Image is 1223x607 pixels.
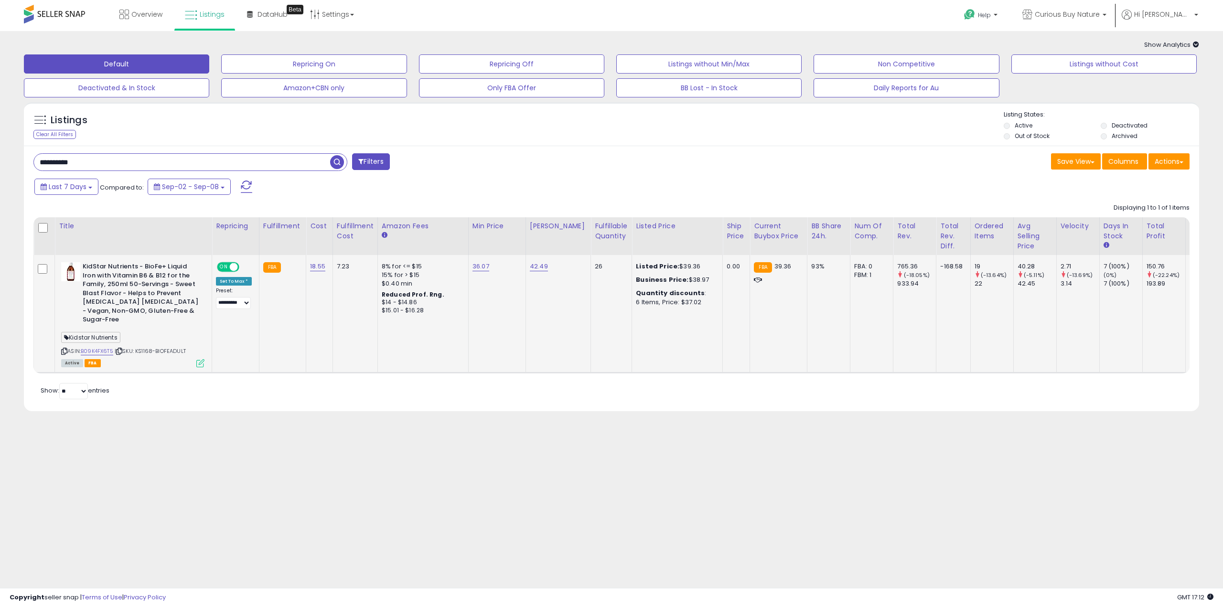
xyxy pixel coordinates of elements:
div: FBM: 1 [854,271,886,279]
div: 19 [975,262,1013,271]
div: 42.45 [1018,279,1056,288]
div: $15.01 - $16.28 [382,307,461,315]
div: 2.71 [1061,262,1099,271]
div: Total Profit Diff. [1190,221,1212,251]
div: $39.36 [636,262,715,271]
div: Set To Max * [216,277,252,286]
small: FBA [754,262,772,273]
button: Deactivated & In Stock [24,78,209,97]
span: Sep-02 - Sep-08 [162,182,219,192]
button: Repricing On [221,54,407,74]
b: KidStar Nutrients - BioFe+ Liquid Iron with Vitamin B6 & B12 for the Family, 250ml 50-Servings - ... [83,262,199,327]
button: Only FBA Offer [419,78,604,97]
div: Cost [310,221,329,231]
span: Curious Buy Nature [1035,10,1100,19]
span: Help [978,11,991,19]
small: (-18.05%) [904,271,930,279]
b: Business Price: [636,275,688,284]
button: Last 7 Days [34,179,98,195]
small: FBA [263,262,281,273]
small: (-13.69%) [1067,271,1093,279]
div: Total Rev. [897,221,932,241]
div: $14 - $14.86 [382,298,461,307]
div: Total Rev. Diff. [940,221,966,251]
img: 41BlsMPualL._SL40_.jpg [61,262,80,281]
div: 193.89 [1147,279,1185,288]
span: Compared to: [100,183,144,192]
div: 6 Items, Price: $37.02 [636,298,715,307]
div: 0.00 [727,262,742,271]
div: Ship Price [727,221,746,241]
div: 8% for <= $15 [382,262,461,271]
span: Kidstar Nutrients [61,332,120,343]
div: 7.23 [337,262,370,271]
div: -168.58 [940,262,963,271]
div: BB Share 24h. [811,221,846,241]
div: -43.13 [1190,262,1209,271]
span: Last 7 Days [49,182,86,192]
a: 18.55 [310,262,325,271]
span: DataHub [257,10,288,19]
span: Columns [1108,157,1138,166]
a: 42.49 [530,262,548,271]
div: 40.28 [1018,262,1056,271]
div: Listed Price [636,221,719,231]
button: Filters [352,153,389,170]
div: Amazon Fees [382,221,464,231]
small: (-13.64%) [981,271,1007,279]
button: Listings without Min/Max [616,54,802,74]
div: 3.14 [1061,279,1099,288]
div: Avg Selling Price [1018,221,1052,251]
div: Repricing [216,221,255,231]
div: 150.76 [1147,262,1185,271]
div: $0.40 min [382,279,461,288]
button: Non Competitive [814,54,999,74]
div: Title [59,221,208,231]
div: Days In Stock [1104,221,1138,241]
div: 933.94 [897,279,936,288]
div: FBA: 0 [854,262,886,271]
div: Clear All Filters [33,130,76,139]
div: Fulfillment [263,221,302,231]
div: Min Price [472,221,522,231]
div: 765.36 [897,262,936,271]
div: 15% for > $15 [382,271,461,279]
b: Reduced Prof. Rng. [382,290,444,298]
label: Archived [1112,132,1137,140]
span: FBA [85,359,101,367]
label: Active [1015,121,1032,129]
div: [PERSON_NAME] [530,221,587,231]
button: Daily Reports for Au [814,78,999,97]
span: ON [218,263,230,271]
span: | SKU: KS1168-BIOFEADULT [115,347,186,355]
span: OFF [238,263,253,271]
div: Current Buybox Price [754,221,803,241]
a: B09K4FX6T5 [81,347,113,355]
div: 22 [975,279,1013,288]
button: Columns [1102,153,1147,170]
span: Listings [200,10,225,19]
label: Deactivated [1112,121,1148,129]
small: (-22.24%) [1153,271,1180,279]
h5: Listings [51,114,87,127]
a: 36.07 [472,262,489,271]
small: (0%) [1104,271,1117,279]
i: Get Help [964,9,976,21]
a: Help [956,1,1007,31]
div: Ordered Items [975,221,1009,241]
small: (-5.11%) [1024,271,1044,279]
a: Hi [PERSON_NAME] [1122,10,1198,31]
span: Overview [131,10,162,19]
button: BB Lost - In Stock [616,78,802,97]
button: Actions [1148,153,1190,170]
div: ASIN: [61,262,204,366]
div: Num of Comp. [854,221,889,241]
button: Save View [1051,153,1101,170]
button: Listings without Cost [1011,54,1197,74]
div: 26 [595,262,624,271]
div: Velocity [1061,221,1095,231]
button: Amazon+CBN only [221,78,407,97]
div: Tooltip anchor [287,5,303,14]
div: Displaying 1 to 1 of 1 items [1114,203,1190,213]
p: Listing States: [1004,110,1199,119]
